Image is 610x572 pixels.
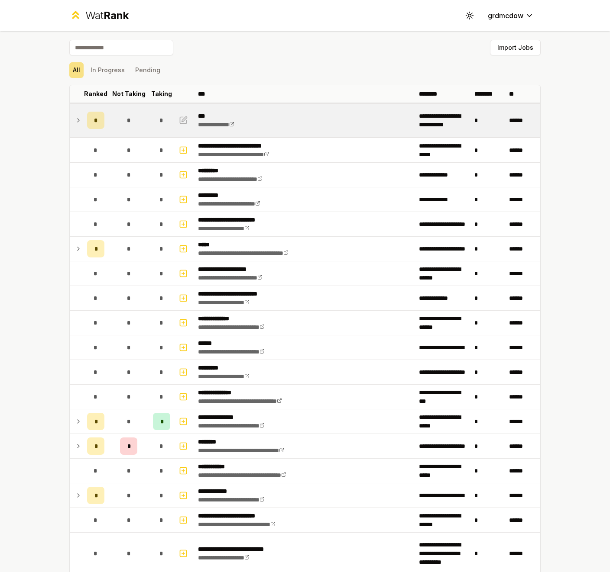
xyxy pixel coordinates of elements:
[69,62,84,78] button: All
[69,9,129,22] a: WatRank
[481,8,541,23] button: grdmcdow
[490,40,541,55] button: Import Jobs
[87,62,128,78] button: In Progress
[151,90,172,98] p: Taking
[84,90,107,98] p: Ranked
[132,62,164,78] button: Pending
[85,9,129,22] div: Wat
[488,10,523,21] span: grdmcdow
[104,9,129,22] span: Rank
[112,90,146,98] p: Not Taking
